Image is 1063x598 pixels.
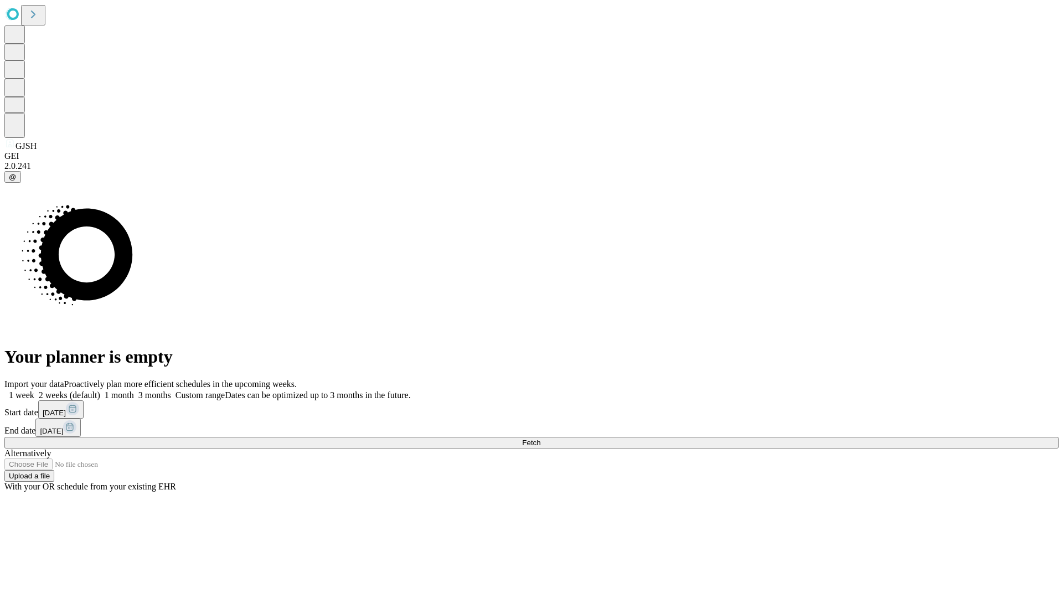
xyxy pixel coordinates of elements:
button: [DATE] [35,419,81,437]
span: Custom range [176,390,225,400]
button: Upload a file [4,470,54,482]
span: Proactively plan more efficient schedules in the upcoming weeks. [64,379,297,389]
span: 2 weeks (default) [39,390,100,400]
span: Import your data [4,379,64,389]
span: With your OR schedule from your existing EHR [4,482,176,491]
h1: Your planner is empty [4,347,1059,367]
button: Fetch [4,437,1059,448]
div: End date [4,419,1059,437]
span: @ [9,173,17,181]
span: [DATE] [40,427,63,435]
div: GEI [4,151,1059,161]
div: Start date [4,400,1059,419]
span: Fetch [522,439,540,447]
span: [DATE] [43,409,66,417]
span: 1 week [9,390,34,400]
button: @ [4,171,21,183]
button: [DATE] [38,400,84,419]
span: 3 months [138,390,171,400]
span: Alternatively [4,448,51,458]
div: 2.0.241 [4,161,1059,171]
span: GJSH [16,141,37,151]
span: 1 month [105,390,134,400]
span: Dates can be optimized up to 3 months in the future. [225,390,410,400]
